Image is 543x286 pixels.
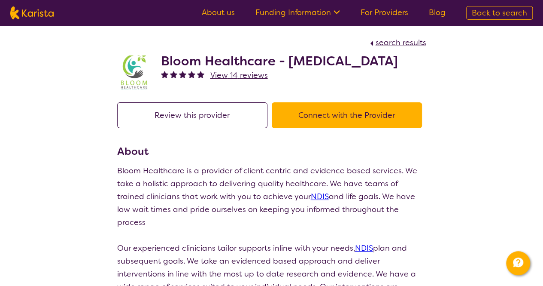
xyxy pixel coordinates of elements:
img: fullstar [179,71,186,78]
img: fullstar [197,71,204,78]
a: NDIS [355,243,373,253]
img: fullstar [170,71,177,78]
img: fullstar [161,71,168,78]
span: Back to search [472,8,527,18]
span: View 14 reviews [210,70,268,80]
a: View 14 reviews [210,69,268,82]
button: Connect with the Provider [272,102,422,128]
h2: Bloom Healthcare - [MEDICAL_DATA] [161,53,398,69]
a: For Providers [361,7,408,18]
a: Funding Information [255,7,340,18]
h3: About [117,144,426,159]
a: search results [368,37,426,48]
a: Blog [429,7,446,18]
button: Review this provider [117,102,267,128]
span: search results [376,37,426,48]
p: Bloom Healthcare is a provider of client centric and evidence based services. We take a holistic ... [117,164,426,229]
a: NDIS [311,191,329,202]
img: Karista logo [10,6,54,19]
a: Review this provider [117,110,272,120]
button: Channel Menu [506,251,530,275]
a: Back to search [466,6,533,20]
img: fullstar [188,71,195,78]
img: kyxjko9qh2ft7c3q1pd9.jpg [117,55,152,90]
a: About us [202,7,235,18]
a: Connect with the Provider [272,110,426,120]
